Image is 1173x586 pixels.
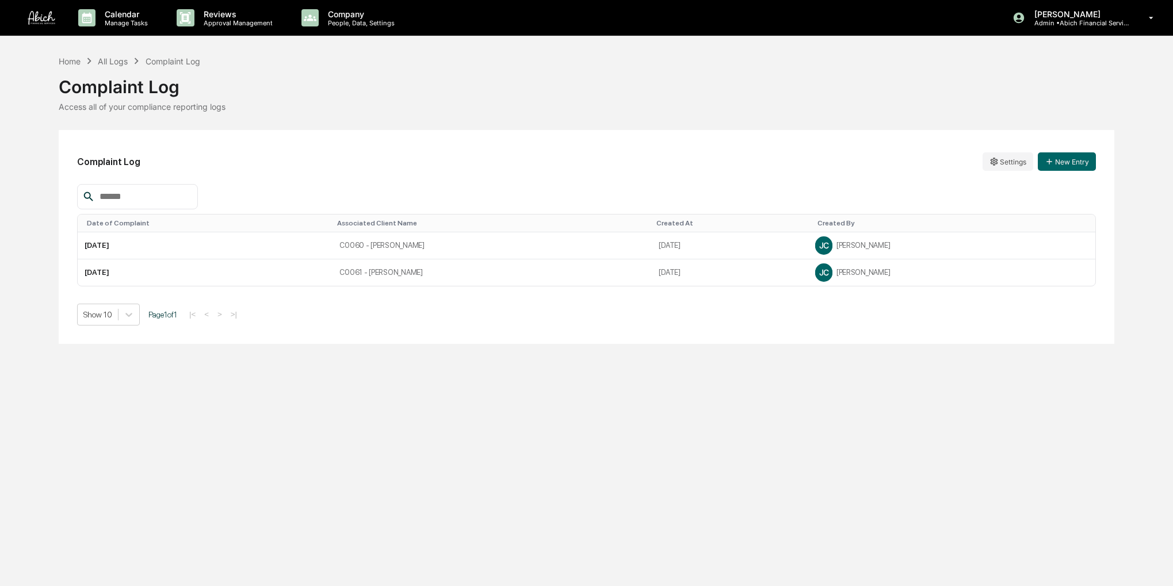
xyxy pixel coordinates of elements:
[819,267,829,277] span: JC
[77,156,140,167] h2: Complaint Log
[95,9,154,19] p: Calendar
[333,232,652,259] td: C0060 - [PERSON_NAME]
[815,237,1088,254] div: [PERSON_NAME]
[28,11,55,25] img: logo
[652,259,808,286] td: [DATE]
[337,219,647,227] div: Toggle SortBy
[1025,19,1132,27] p: Admin • Abich Financial Services
[194,19,278,27] p: Approval Management
[815,264,1088,281] div: [PERSON_NAME]
[78,259,333,286] td: [DATE]
[186,309,199,319] button: |<
[1038,152,1096,171] button: New Entry
[1136,548,1167,579] iframe: Open customer support
[146,56,200,66] div: Complaint Log
[201,309,212,319] button: <
[819,240,829,250] span: JC
[87,219,328,227] div: Toggle SortBy
[98,56,128,66] div: All Logs
[983,152,1033,171] button: Settings
[656,219,804,227] div: Toggle SortBy
[148,310,177,319] span: Page 1 of 1
[78,232,333,259] td: [DATE]
[333,259,652,286] td: C0061 - [PERSON_NAME]
[227,309,240,319] button: >|
[214,309,226,319] button: >
[319,9,400,19] p: Company
[1025,9,1132,19] p: [PERSON_NAME]
[59,102,1114,112] div: Access all of your compliance reporting logs
[194,9,278,19] p: Reviews
[59,67,1114,97] div: Complaint Log
[59,56,81,66] div: Home
[652,232,808,259] td: [DATE]
[95,19,154,27] p: Manage Tasks
[817,219,1091,227] div: Toggle SortBy
[319,19,400,27] p: People, Data, Settings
